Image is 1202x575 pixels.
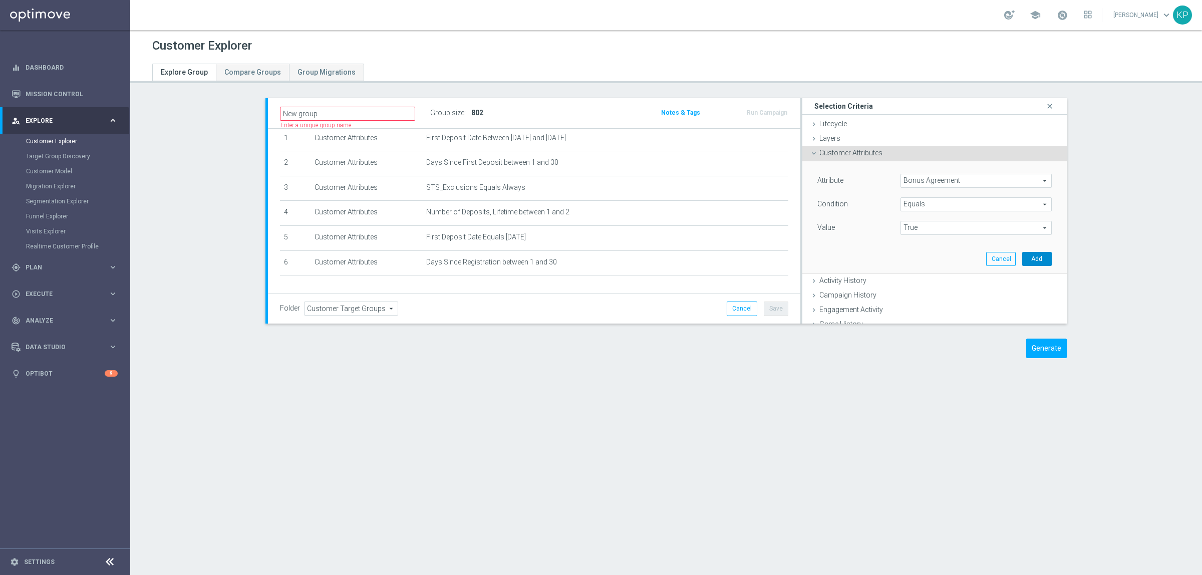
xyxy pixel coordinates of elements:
a: Visits Explorer [26,227,104,235]
span: Layers [819,134,840,142]
span: Days Since First Deposit between 1 and 30 [426,158,558,167]
span: Number of Deposits, Lifetime between 1 and 2 [426,208,569,216]
td: Customer Attributes [311,201,422,226]
a: Optibot [26,360,105,387]
span: Game History [819,320,863,328]
span: Plan [26,264,108,270]
span: Days Since Registration between 1 and 30 [426,258,557,266]
span: Execute [26,291,108,297]
i: equalizer [12,63,21,72]
span: Customer Attributes [819,149,882,157]
span: Analyze [26,318,108,324]
span: Engagement Activity [819,306,883,314]
button: Data Studio keyboard_arrow_right [11,343,118,351]
i: track_changes [12,316,21,325]
i: close [1045,100,1055,113]
i: play_circle_outline [12,290,21,299]
span: Group Migrations [297,68,356,76]
a: Funnel Explorer [26,212,104,220]
span: First Deposit Date Equals [DATE] [426,233,526,241]
td: 4 [280,201,311,226]
td: Customer Attributes [311,151,422,176]
i: person_search [12,116,21,125]
button: Add [1022,252,1052,266]
button: person_search Explore keyboard_arrow_right [11,117,118,125]
div: Segmentation Explorer [26,194,129,209]
button: Generate [1026,339,1067,358]
span: 802 [471,109,483,117]
i: keyboard_arrow_right [108,316,118,325]
td: Customer Attributes [311,176,422,201]
div: Funnel Explorer [26,209,129,224]
button: play_circle_outline Execute keyboard_arrow_right [11,290,118,298]
div: Target Group Discovery [26,149,129,164]
i: lightbulb [12,369,21,378]
span: school [1030,10,1041,21]
a: Target Group Discovery [26,152,104,160]
div: Realtime Customer Profile [26,239,129,254]
h3: Selection Criteria [814,102,873,111]
a: Customer Explorer [26,137,104,145]
span: Explore [26,118,108,124]
div: Migration Explorer [26,179,129,194]
td: Customer Attributes [311,250,422,275]
button: equalizer Dashboard [11,64,118,72]
span: Compare Groups [224,68,281,76]
div: Execute [12,290,108,299]
span: Lifecycle [819,120,847,128]
div: Mission Control [11,90,118,98]
span: STS_Exclusions Equals Always [426,183,525,192]
a: Migration Explorer [26,182,104,190]
a: Dashboard [26,54,118,81]
span: Campaign History [819,291,876,299]
button: Cancel [986,252,1016,266]
input: Enter a name for this target group [280,107,415,121]
div: lightbulb Optibot 9 [11,370,118,378]
td: 3 [280,176,311,201]
div: 9 [105,370,118,377]
span: Explore Group [161,68,208,76]
div: Customer Model [26,164,129,179]
div: Dashboard [12,54,118,81]
td: 5 [280,225,311,250]
label: Enter a unique group name [280,121,351,130]
div: Optibot [12,360,118,387]
a: Settings [24,559,55,565]
div: Plan [12,263,108,272]
div: Analyze [12,316,108,325]
button: track_changes Analyze keyboard_arrow_right [11,317,118,325]
i: keyboard_arrow_right [108,289,118,299]
i: keyboard_arrow_right [108,116,118,125]
i: settings [10,557,19,566]
span: keyboard_arrow_down [1161,10,1172,21]
a: Realtime Customer Profile [26,242,104,250]
span: First Deposit Date Between [DATE] and [DATE] [426,134,566,142]
label: Group size [430,109,464,117]
label: : [464,109,466,117]
i: keyboard_arrow_right [108,342,118,352]
td: 2 [280,151,311,176]
td: Customer Attributes [311,225,422,250]
button: Save [764,302,788,316]
div: Mission Control [12,81,118,107]
button: Cancel [727,302,757,316]
a: [PERSON_NAME]keyboard_arrow_down [1112,8,1173,23]
ul: Tabs [152,64,364,81]
div: Customer Explorer [26,134,129,149]
lable: Condition [817,200,848,208]
button: Notes & Tags [660,107,701,118]
td: 6 [280,250,311,275]
span: Data Studio [26,344,108,350]
a: Mission Control [26,81,118,107]
td: 1 [280,126,311,151]
td: Customer Attributes [311,126,422,151]
i: gps_fixed [12,263,21,272]
button: gps_fixed Plan keyboard_arrow_right [11,263,118,271]
h1: Customer Explorer [152,39,252,53]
